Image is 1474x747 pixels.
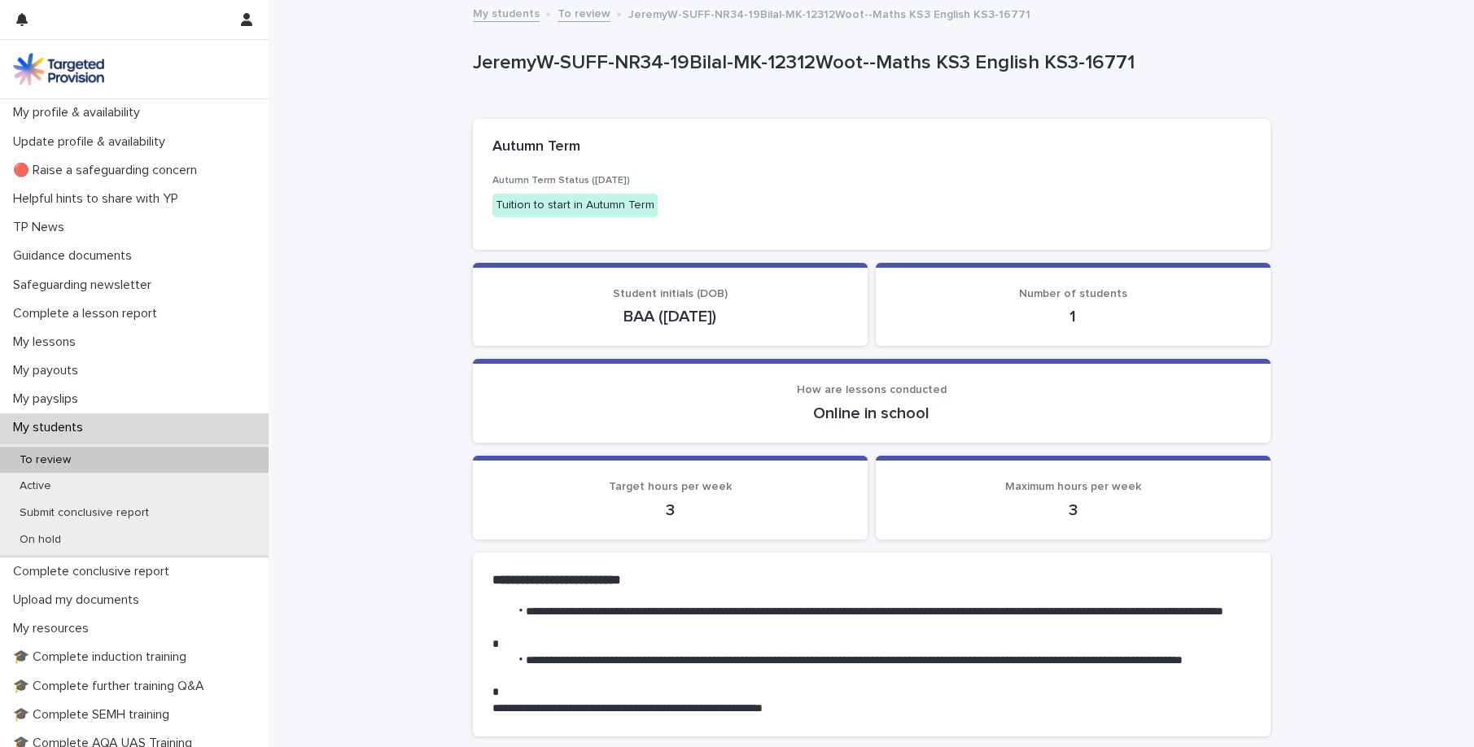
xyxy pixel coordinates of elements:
[7,163,210,178] p: 🔴 Raise a safeguarding concern
[7,191,191,207] p: Helpful hints to share with YP
[473,3,540,22] a: My students
[1005,481,1141,492] span: Maximum hours per week
[13,53,104,85] img: M5nRWzHhSzIhMunXDL62
[895,500,1251,520] p: 3
[7,334,89,350] p: My lessons
[7,621,102,636] p: My resources
[7,506,162,520] p: Submit conclusive report
[492,176,630,186] span: Autumn Term Status ([DATE])
[7,707,182,723] p: 🎓 Complete SEMH training
[492,138,580,156] h2: Autumn Term
[7,134,178,150] p: Update profile & availability
[558,3,610,22] a: To review
[7,564,182,579] p: Complete conclusive report
[628,4,1030,22] p: JeremyW-SUFF-NR34-19Bilal-MK-12312Woot--Maths KS3 English KS3-16771
[609,481,732,492] span: Target hours per week
[7,679,217,694] p: 🎓 Complete further training Q&A
[7,649,199,665] p: 🎓 Complete induction training
[613,288,728,299] span: Student initials (DOB)
[1019,288,1127,299] span: Number of students
[797,384,947,395] span: How are lessons conducted
[492,194,658,217] div: Tuition to start in Autumn Term
[492,404,1251,423] p: Online in school
[7,277,164,293] p: Safeguarding newsletter
[492,500,848,520] p: 3
[7,306,170,321] p: Complete a lesson report
[7,391,91,407] p: My payslips
[7,479,64,493] p: Active
[7,220,77,235] p: TP News
[7,533,74,547] p: On hold
[7,248,145,264] p: Guidance documents
[7,363,91,378] p: My payouts
[473,51,1264,75] p: JeremyW-SUFF-NR34-19Bilal-MK-12312Woot--Maths KS3 English KS3-16771
[7,105,153,120] p: My profile & availability
[492,307,848,326] p: BAA ([DATE])
[7,453,84,467] p: To review
[7,420,96,435] p: My students
[7,592,152,608] p: Upload my documents
[895,307,1251,326] p: 1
